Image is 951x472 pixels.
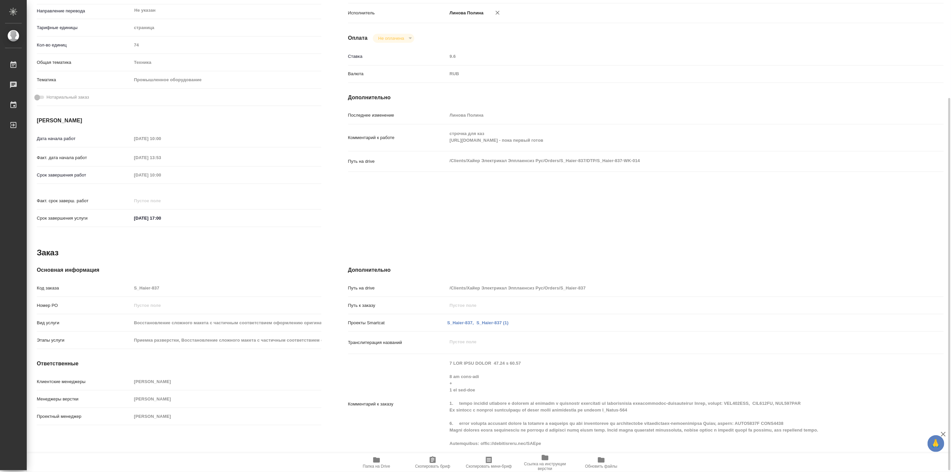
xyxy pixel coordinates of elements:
[447,358,894,449] textarea: 7 LOR IPSU DOLOR 47.24 s 60.57 8 am cons-adi + 1 el sed-doe 1. tempo incidid utlabore e dolorem a...
[132,196,190,206] input: Пустое поле
[132,411,321,421] input: Пустое поле
[132,40,321,50] input: Пустое поле
[447,155,894,166] textarea: /Clients/Хайер Электрикал Эпплаенсиз Рус/Orders/S_Haier-837/DTP/S_Haier-837-WK-014
[348,112,447,119] p: Последнее изменение
[348,158,447,165] p: Путь на drive
[376,35,406,41] button: Не оплачена
[37,117,321,125] h4: [PERSON_NAME]
[447,320,474,325] a: S_Haier-837,
[132,318,321,328] input: Пустое поле
[132,377,321,386] input: Пустое поле
[363,464,390,469] span: Папка на Drive
[132,22,321,33] div: страница
[37,215,132,222] p: Срок завершения услуги
[37,42,132,48] p: Кол-во единиц
[447,51,894,61] input: Пустое поле
[373,34,414,43] div: Не оплачена
[447,10,484,16] p: Линова Полина
[348,134,447,141] p: Комментарий к работе
[348,401,447,407] p: Комментарий к заказу
[447,68,894,80] div: RUB
[348,453,405,472] button: Папка на Drive
[37,24,132,31] p: Тарифные единицы
[447,301,894,310] input: Пустое поле
[132,74,321,86] div: Промышленное оборудование
[348,339,447,346] p: Транслитерация названий
[37,135,132,142] p: Дата начала работ
[447,110,894,120] input: Пустое поле
[46,94,89,101] span: Нотариальный заказ
[37,320,132,326] p: Вид услуги
[37,8,132,14] p: Направление перевода
[477,320,509,325] a: S_Haier-837 (1)
[415,464,450,469] span: Скопировать бриф
[466,464,512,469] span: Скопировать мини-бриф
[348,285,447,291] p: Путь на drive
[348,34,368,42] h4: Оплата
[348,302,447,309] p: Путь к заказу
[930,437,942,451] span: 🙏
[585,464,618,469] span: Обновить файлы
[447,283,894,293] input: Пустое поле
[132,134,190,143] input: Пустое поле
[37,266,321,274] h4: Основная информация
[37,59,132,66] p: Общая тематика
[37,360,321,368] h4: Ответственные
[37,413,132,420] p: Проектный менеджер
[37,396,132,402] p: Менеджеры верстки
[37,285,132,291] p: Код заказа
[132,153,190,162] input: Пустое поле
[132,335,321,345] input: Пустое поле
[348,266,944,274] h4: Дополнительно
[447,128,894,146] textarea: строчка для каз [URL][DOMAIN_NAME] - пока первый готов
[37,337,132,344] p: Этапы услуги
[132,301,321,310] input: Пустое поле
[132,57,321,68] div: Техника
[490,5,505,20] button: Удалить исполнителя
[37,302,132,309] p: Номер РО
[37,77,132,83] p: Тематика
[348,94,944,102] h4: Дополнительно
[37,154,132,161] p: Факт. дата начала работ
[461,453,517,472] button: Скопировать мини-бриф
[521,462,569,471] span: Ссылка на инструкции верстки
[37,198,132,204] p: Факт. срок заверш. работ
[132,394,321,404] input: Пустое поле
[132,213,190,223] input: ✎ Введи что-нибудь
[348,53,447,60] p: Ставка
[37,172,132,179] p: Срок завершения работ
[405,453,461,472] button: Скопировать бриф
[132,283,321,293] input: Пустое поле
[132,170,190,180] input: Пустое поле
[348,71,447,77] p: Валюта
[573,453,629,472] button: Обновить файлы
[348,320,447,326] p: Проекты Smartcat
[517,453,573,472] button: Ссылка на инструкции верстки
[928,435,944,452] button: 🙏
[37,378,132,385] p: Клиентские менеджеры
[37,247,59,258] h2: Заказ
[348,10,447,16] p: Исполнитель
